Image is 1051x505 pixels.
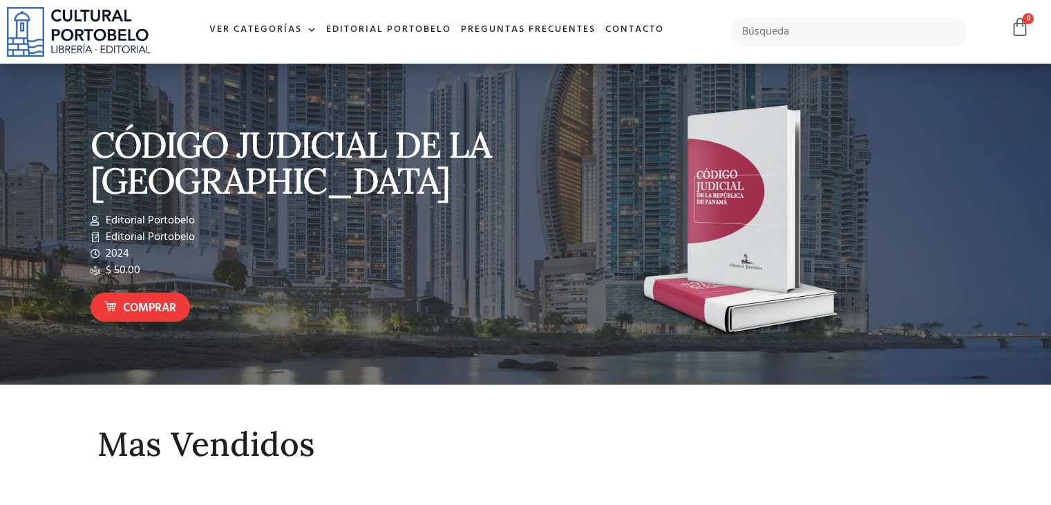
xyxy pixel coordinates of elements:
a: 0 [1010,17,1030,37]
span: Editorial Portobelo [102,229,195,246]
a: Comprar [91,293,190,322]
h2: Mas Vendidos [97,426,954,463]
a: Ver Categorías [205,15,321,45]
a: Preguntas frecuentes [456,15,600,45]
input: Búsqueda [730,17,967,46]
span: 0 [1023,13,1034,24]
span: $ 50.00 [102,262,140,279]
span: Editorial Portobelo [102,212,195,229]
p: CÓDIGO JUDICIAL DE LA [GEOGRAPHIC_DATA] [91,127,519,199]
span: 2024 [102,246,129,262]
span: Comprar [123,300,176,318]
a: Contacto [600,15,669,45]
a: Editorial Portobelo [321,15,456,45]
